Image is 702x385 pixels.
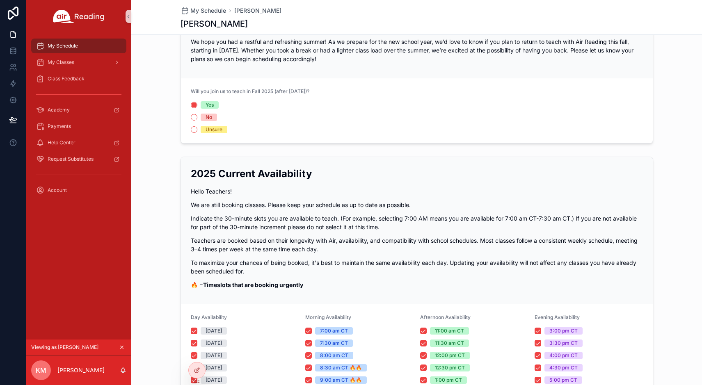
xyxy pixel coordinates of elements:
[206,376,222,384] div: [DATE]
[191,214,643,231] p: Indicate the 30-minute slots you are available to teach. (For example, selecting 7:00 AM means yo...
[31,55,126,70] a: My Classes
[48,59,74,66] span: My Classes
[31,103,126,117] a: Academy
[190,7,226,15] span: My Schedule
[191,314,227,320] span: Day Availability
[191,280,643,289] p: 🔥 =
[549,352,578,359] div: 4:00 pm CT
[320,339,348,347] div: 7:30 am CT
[31,183,126,198] a: Account
[206,364,222,371] div: [DATE]
[36,365,46,375] span: KM
[420,314,471,320] span: Afternoon Availability
[320,327,348,335] div: 7:00 am CT
[48,43,78,49] span: My Schedule
[53,10,105,23] img: App logo
[181,18,248,30] h1: [PERSON_NAME]
[31,71,126,86] a: Class Feedback
[320,376,362,384] div: 9:00 am CT 🔥🔥
[48,75,85,82] span: Class Feedback
[206,327,222,335] div: [DATE]
[435,364,465,371] div: 12:30 pm CT
[206,352,222,359] div: [DATE]
[31,119,126,134] a: Payments
[305,314,351,320] span: Morning Availability
[191,167,643,180] h2: 2025 Current Availability
[48,156,94,162] span: Request Substitutes
[435,376,462,384] div: 1:00 pm CT
[435,327,464,335] div: 11:00 am CT
[48,107,70,113] span: Academy
[57,366,105,374] p: [PERSON_NAME]
[191,258,643,276] p: To maximize your chances of being booked, it's best to maintain the same availability each day. U...
[206,101,214,109] div: Yes
[191,200,643,209] p: We are still booking classes. Please keep your schedule as up to date as possible.
[234,7,281,15] a: [PERSON_NAME]
[31,39,126,53] a: My Schedule
[191,187,643,196] p: Hello Teachers!
[191,88,309,94] span: Will you join us to teach in Fall 2025 (after [DATE])?
[48,187,67,194] span: Account
[26,33,131,208] div: scrollable content
[206,114,212,121] div: No
[549,364,578,371] div: 4:30 pm CT
[191,236,643,253] p: Teachers are booked based on their longevity with Air, availability, and compatibility with schoo...
[31,344,98,351] span: Viewing as [PERSON_NAME]
[31,152,126,166] a: Request Substitutes
[31,135,126,150] a: Help Center
[435,339,464,347] div: 11:30 am CT
[549,376,577,384] div: 5:00 pm CT
[206,126,222,133] div: Unsure
[320,364,362,371] div: 8:30 am CT 🔥🔥
[48,123,71,130] span: Payments
[191,37,643,63] p: We hope you had a restful and refreshing summer! As we prepare for the new school year, we’d love...
[48,139,75,146] span: Help Center
[181,7,226,15] a: My Schedule
[535,314,580,320] span: Evening Availability
[549,339,578,347] div: 3:30 pm CT
[203,281,303,288] strong: Timeslots that are booking urgently
[549,327,578,335] div: 3:00 pm CT
[206,339,222,347] div: [DATE]
[435,352,465,359] div: 12:00 pm CT
[320,352,348,359] div: 8:00 am CT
